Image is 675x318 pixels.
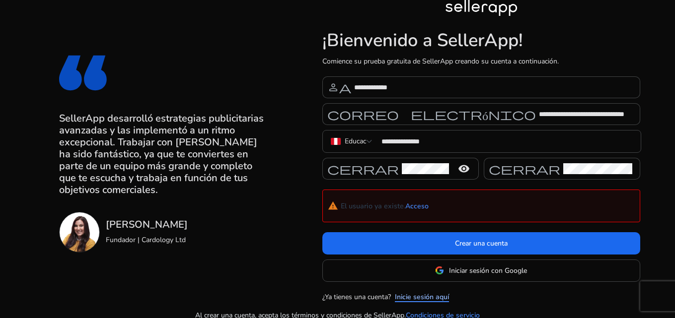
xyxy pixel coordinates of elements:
font: persona [327,80,351,94]
mat-icon: remove_red_eye [452,163,476,175]
mat-icon: warning [328,201,338,211]
font: ¡Bienvenido a SellerApp! [322,28,523,53]
font: El usuario ya existe. [341,201,405,211]
button: Iniciar sesión con Google [322,259,640,282]
font: Comience su prueba gratuita de SellerApp creando su cuenta a continuación. [322,57,559,66]
font: Educación física [345,136,393,146]
button: Crear una cuenta [322,232,640,254]
font: cerrar [489,162,560,176]
img: google-logo.svg [435,266,444,275]
a: Acceso [405,202,429,211]
font: Iniciar sesión con Google [449,266,527,275]
a: Inicie sesión aquí [395,292,449,302]
font: cerrar [327,162,399,176]
font: SellerApp desarrolló estrategias publicitarias avanzadas y las implementó a un ritmo excepcional.... [59,112,264,196]
font: correo electrónico [327,107,536,121]
font: Crear una cuenta [455,239,508,248]
font: [PERSON_NAME] [106,218,188,231]
font: ¿Ya tienes una cuenta? [322,292,391,302]
font: Acceso [405,201,429,211]
font: Fundador | Cardology Ltd [106,235,186,245]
